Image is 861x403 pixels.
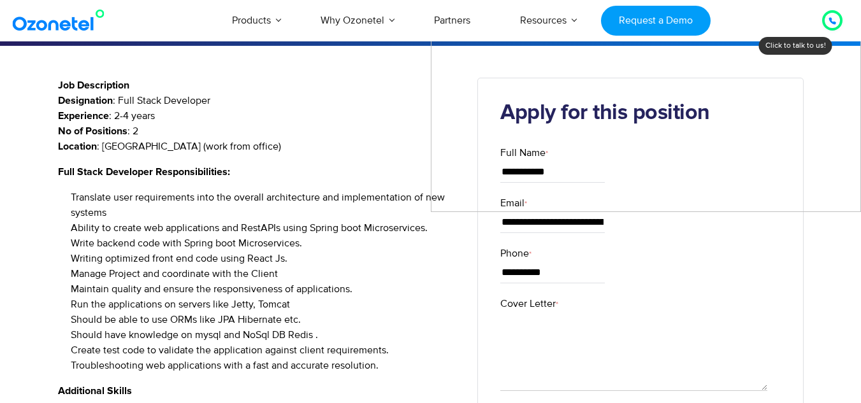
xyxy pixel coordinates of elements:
[58,93,459,154] p: : Full Stack Developer : 2-4 years : 2 : [GEOGRAPHIC_DATA] (work from office)
[58,111,109,121] strong: Experience
[500,296,781,311] label: Cover Letter
[71,281,459,297] li: Maintain quality and ensure the responsiveness of applications.
[58,167,230,177] strong: Full Stack Developer Responsibilities:
[58,141,97,152] strong: Location
[71,343,459,358] li: Create test code to validate the application against client requirements.
[71,266,459,281] li: Manage Project and coordinate with the Client
[58,386,132,396] strong: Additional Skills
[500,246,781,261] label: Phone
[58,95,113,106] strong: Designation
[71,312,459,327] li: Should be able to use ORMs like JPA Hibernate etc.
[601,6,710,36] a: Request a Demo
[58,126,127,136] strong: No of Positions
[71,297,459,312] li: Run the applications on servers like Jetty, Tomcat
[58,80,129,90] strong: Job Description
[71,358,459,373] li: Troubleshooting web applications with a fast and accurate resolution.
[71,236,459,251] li: Write backend code with Spring boot Microservices.
[71,190,459,220] li: Translate user requirements into the overall architecture and implementation of new systems
[71,327,459,343] li: Should have knowledge on mysql and NoSql DB Redis .
[71,251,459,266] li: Writing optimized front end code using React Js.
[71,220,459,236] li: Ability to create web applications and RestAPIs using Spring boot Microservices.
